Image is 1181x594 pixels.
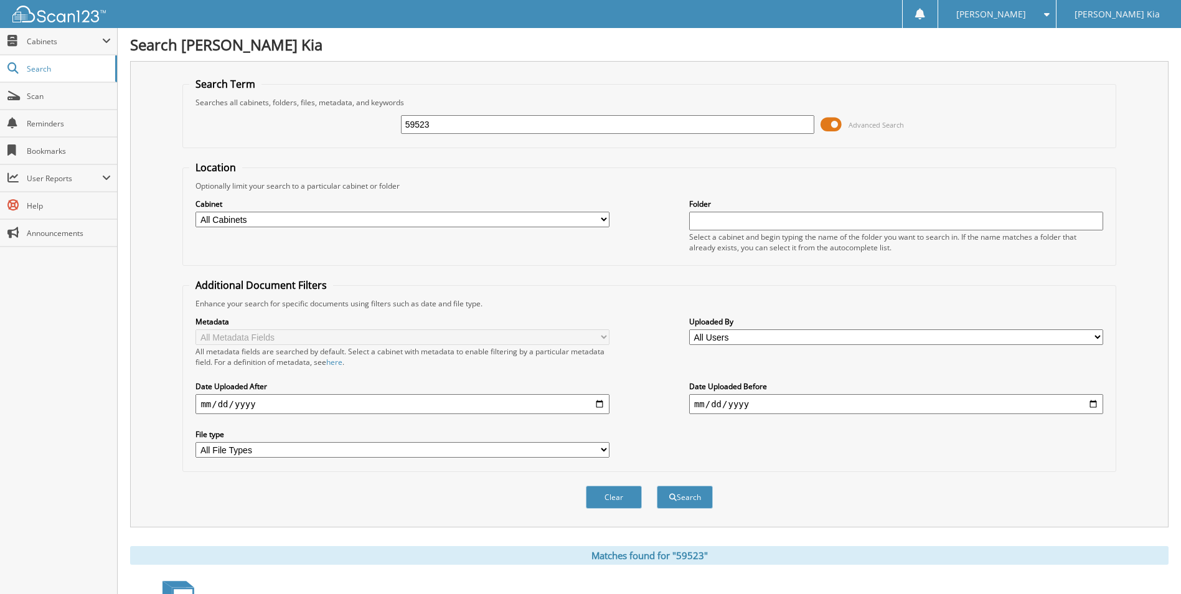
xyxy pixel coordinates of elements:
div: Searches all cabinets, folders, files, metadata, and keywords [189,97,1109,108]
span: Search [27,64,109,74]
span: Cabinets [27,36,102,47]
legend: Location [189,161,242,174]
label: Date Uploaded After [195,381,609,392]
a: here [326,357,342,367]
div: Matches found for "59523" [130,546,1169,565]
label: Metadata [195,316,609,327]
span: Advanced Search [849,120,904,130]
label: Uploaded By [689,316,1103,327]
span: Reminders [27,118,111,129]
h1: Search [PERSON_NAME] Kia [130,34,1169,55]
label: Folder [689,199,1103,209]
div: Enhance your search for specific documents using filters such as date and file type. [189,298,1109,309]
div: Optionally limit your search to a particular cabinet or folder [189,181,1109,191]
span: [PERSON_NAME] Kia [1075,11,1160,18]
img: scan123-logo-white.svg [12,6,106,22]
legend: Search Term [189,77,261,91]
div: Select a cabinet and begin typing the name of the folder you want to search in. If the name match... [689,232,1103,253]
span: [PERSON_NAME] [956,11,1026,18]
button: Clear [586,486,642,509]
label: File type [195,429,609,440]
span: Bookmarks [27,146,111,156]
span: Announcements [27,228,111,238]
label: Cabinet [195,199,609,209]
input: start [195,394,609,414]
span: Scan [27,91,111,101]
button: Search [657,486,713,509]
div: All metadata fields are searched by default. Select a cabinet with metadata to enable filtering b... [195,346,609,367]
input: end [689,394,1103,414]
span: Help [27,200,111,211]
span: User Reports [27,173,102,184]
label: Date Uploaded Before [689,381,1103,392]
legend: Additional Document Filters [189,278,333,292]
